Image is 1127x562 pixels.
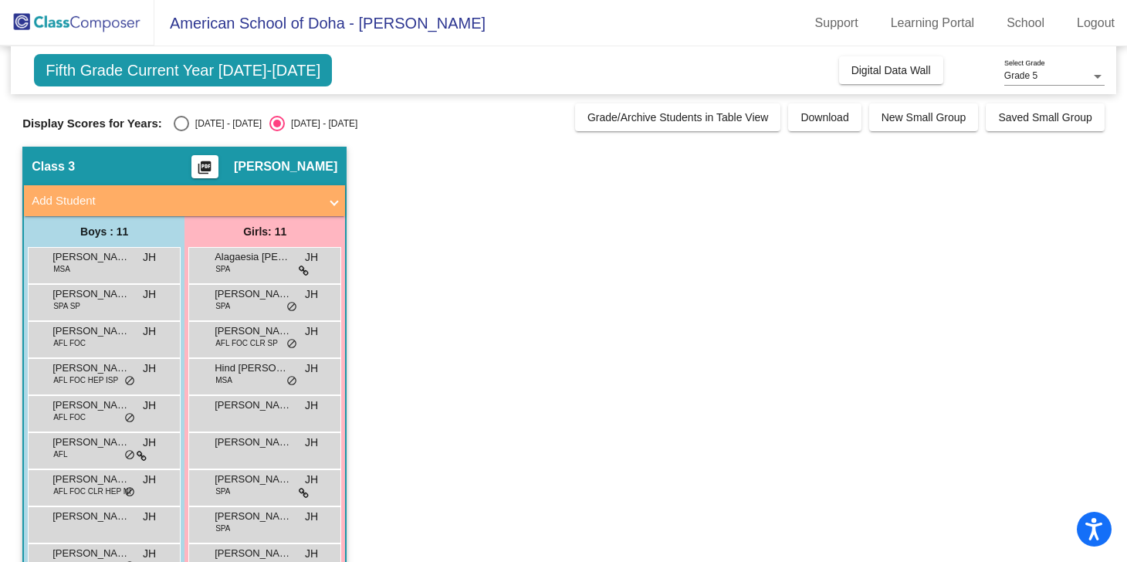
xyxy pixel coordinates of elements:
span: do_not_disturb_alt [124,449,135,462]
span: AFL FOC [53,411,86,423]
span: [PERSON_NAME] [234,159,337,174]
span: [PERSON_NAME] [215,509,292,524]
span: JH [305,398,318,414]
span: JH [305,546,318,562]
span: JH [305,509,318,525]
span: JH [305,249,318,266]
span: do_not_disturb_alt [286,375,297,388]
mat-panel-title: Add Student [32,192,319,210]
span: Saved Small Group [998,111,1091,124]
span: Class 3 [32,159,75,174]
span: [PERSON_NAME] [52,398,130,413]
span: Grade 5 [1004,70,1037,81]
div: [DATE] - [DATE] [189,117,262,130]
span: do_not_disturb_alt [124,486,135,499]
span: JH [143,398,156,414]
span: AFL FOC CLR SP [215,337,278,349]
button: New Small Group [869,103,979,131]
span: JH [143,472,156,488]
span: [PERSON_NAME] [52,509,130,524]
span: JH [305,286,318,303]
span: JH [143,249,156,266]
span: Download [800,111,848,124]
span: SPA [215,486,230,497]
span: AFL [53,449,67,460]
span: MSA [215,374,232,386]
a: School [994,11,1057,36]
button: Print Students Details [191,155,218,178]
span: do_not_disturb_alt [286,301,297,313]
div: Boys : 11 [24,216,184,247]
span: JH [305,361,318,377]
span: [PERSON_NAME] [215,323,292,339]
span: JH [143,435,156,451]
a: Learning Portal [878,11,987,36]
span: do_not_disturb_alt [124,375,135,388]
span: SPA SP [53,300,80,312]
span: JH [143,286,156,303]
button: Saved Small Group [986,103,1104,131]
span: AFL FOC [53,337,86,349]
span: [PERSON_NAME] [52,249,130,265]
span: MSA [53,263,70,275]
span: Digital Data Wall [851,64,931,76]
span: Grade/Archive Students in Table View [587,111,769,124]
span: [PERSON_NAME] [PERSON_NAME] [52,546,130,561]
mat-radio-group: Select an option [174,116,357,131]
a: Support [803,11,871,36]
div: [DATE] - [DATE] [285,117,357,130]
span: Fifth Grade Current Year [DATE]-[DATE] [34,54,332,86]
span: do_not_disturb_alt [124,412,135,425]
span: [PERSON_NAME] [215,435,292,450]
span: [PERSON_NAME] [215,398,292,413]
span: AFL FOC CLR HEP NI [53,486,131,497]
a: Logout [1064,11,1127,36]
mat-icon: picture_as_pdf [195,160,214,181]
span: Display Scores for Years: [22,117,162,130]
mat-expansion-panel-header: Add Student [24,185,345,216]
button: Grade/Archive Students in Table View [575,103,781,131]
span: [PERSON_NAME] [215,286,292,302]
button: Download [788,103,861,131]
span: JH [143,509,156,525]
span: American School of Doha - [PERSON_NAME] [154,11,486,36]
span: JH [305,323,318,340]
span: AFL FOC HEP ISP [53,374,118,386]
span: [PERSON_NAME] [215,546,292,561]
span: [PERSON_NAME] [52,472,130,487]
div: Girls: 11 [184,216,345,247]
span: JH [305,435,318,451]
span: JH [143,323,156,340]
button: Digital Data Wall [839,56,943,84]
span: JH [143,361,156,377]
span: SPA [215,523,230,534]
span: Alagaesia [PERSON_NAME] [215,249,292,265]
span: SPA [215,300,230,312]
span: JH [143,546,156,562]
span: JH [305,472,318,488]
span: [PERSON_NAME] [52,286,130,302]
span: SPA [215,263,230,275]
span: [PERSON_NAME] [215,472,292,487]
span: New Small Group [882,111,966,124]
span: [PERSON_NAME] [52,435,130,450]
span: do_not_disturb_alt [286,338,297,350]
span: [PERSON_NAME] [52,323,130,339]
span: Hind [PERSON_NAME] [215,361,292,376]
span: [PERSON_NAME] [52,361,130,376]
